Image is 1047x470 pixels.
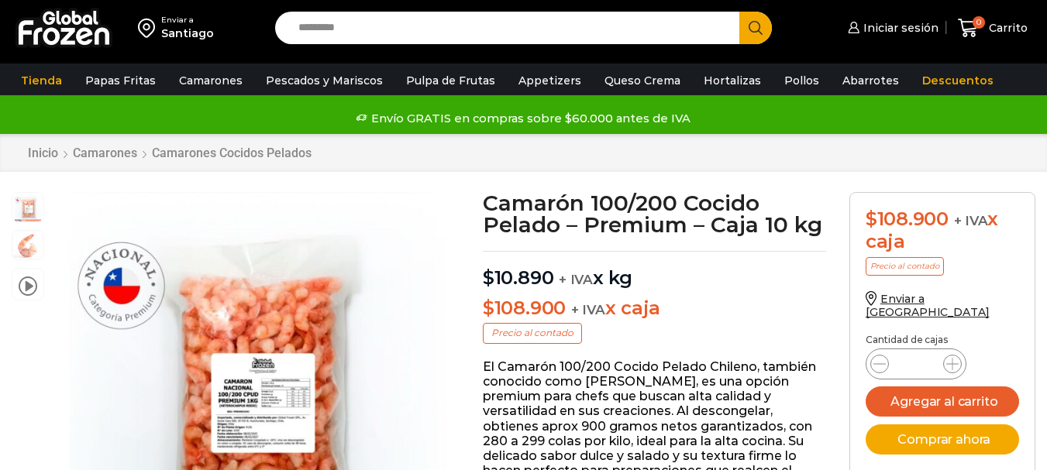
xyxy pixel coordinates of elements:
[844,12,939,43] a: Iniciar sesión
[597,66,688,95] a: Queso Crema
[559,272,593,287] span: + IVA
[973,16,985,29] span: 0
[258,66,391,95] a: Pescados y Mariscos
[483,192,826,235] h1: Camarón 100/200 Cocido Pelado – Premium – Caja 10 kg
[398,66,503,95] a: Pulpa de Frutas
[954,213,988,228] span: + IVA
[901,353,931,375] input: Product quantity
[866,208,1019,253] div: x caja
[13,66,70,95] a: Tienda
[171,66,250,95] a: Camarones
[483,323,582,343] p: Precio al contado
[985,20,1028,36] span: Carrito
[571,302,605,317] span: + IVA
[483,251,826,290] p: x kg
[866,257,944,276] p: Precio al contado
[12,231,43,262] span: camaron-nacional-2
[866,208,949,230] bdi: 108.900
[739,12,772,44] button: Search button
[696,66,769,95] a: Hortalizas
[866,334,1019,345] p: Cantidad de cajas
[27,146,312,160] nav: Breadcrumb
[77,66,164,95] a: Papas Fritas
[151,146,312,160] a: Camarones Cocidos Pelados
[511,66,589,95] a: Appetizers
[72,146,138,160] a: Camarones
[12,193,43,224] span: camaron nacional premium
[161,26,214,41] div: Santiago
[27,146,59,160] a: Inicio
[483,266,553,289] bdi: 10.890
[483,297,494,319] span: $
[483,297,566,319] bdi: 108.900
[859,20,939,36] span: Iniciar sesión
[914,66,1001,95] a: Descuentos
[866,292,990,319] a: Enviar a [GEOGRAPHIC_DATA]
[483,297,826,320] p: x caja
[866,208,877,230] span: $
[866,424,1019,455] button: Comprar ahora
[777,66,827,95] a: Pollos
[483,266,494,289] span: $
[954,10,1032,46] a: 0 Carrito
[866,386,1019,417] button: Agregar al carrito
[161,15,214,26] div: Enviar a
[835,66,907,95] a: Abarrotes
[138,15,161,41] img: address-field-icon.svg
